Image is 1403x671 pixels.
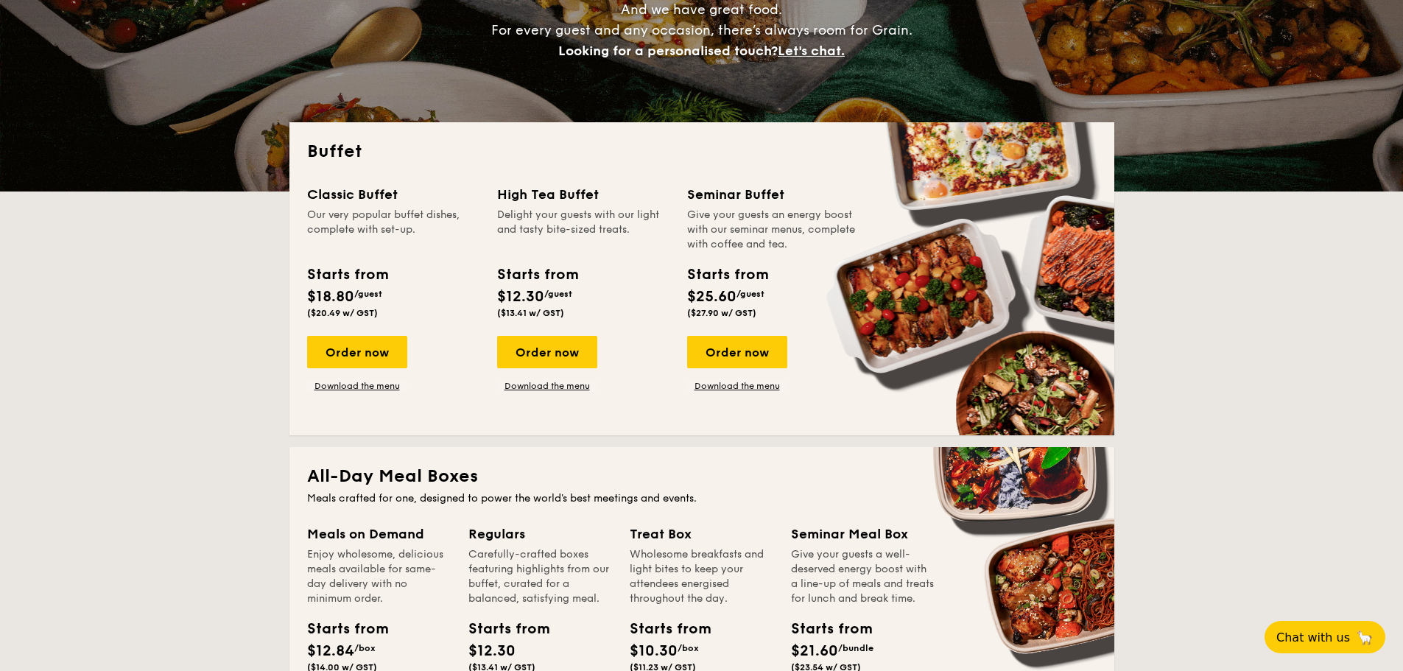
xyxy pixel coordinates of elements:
[838,643,873,653] span: /bundle
[497,208,669,252] div: Delight your guests with our light and tasty bite-sized treats.
[497,380,597,392] a: Download the menu
[307,380,407,392] a: Download the menu
[307,140,1097,164] h2: Buffet
[791,547,935,606] div: Give your guests a well-deserved energy boost with a line-up of meals and treats for lunch and br...
[687,264,767,286] div: Starts from
[791,618,857,640] div: Starts from
[497,184,669,205] div: High Tea Buffet
[791,524,935,544] div: Seminar Meal Box
[630,547,773,606] div: Wholesome breakfasts and light bites to keep your attendees energised throughout the day.
[307,491,1097,506] div: Meals crafted for one, designed to power the world's best meetings and events.
[544,289,572,299] span: /guest
[307,308,378,318] span: ($20.49 w/ GST)
[791,642,838,660] span: $21.60
[468,618,535,640] div: Starts from
[307,524,451,544] div: Meals on Demand
[630,524,773,544] div: Treat Box
[558,43,778,59] span: Looking for a personalised touch?
[687,208,859,252] div: Give your guests an energy boost with our seminar menus, complete with coffee and tea.
[354,289,382,299] span: /guest
[468,547,612,606] div: Carefully-crafted boxes featuring highlights from our buffet, curated for a balanced, satisfying ...
[307,208,479,252] div: Our very popular buffet dishes, complete with set-up.
[497,336,597,368] div: Order now
[497,288,544,306] span: $12.30
[1276,630,1350,644] span: Chat with us
[687,288,736,306] span: $25.60
[630,618,696,640] div: Starts from
[497,264,577,286] div: Starts from
[468,524,612,544] div: Regulars
[630,642,678,660] span: $10.30
[687,380,787,392] a: Download the menu
[497,308,564,318] span: ($13.41 w/ GST)
[687,336,787,368] div: Order now
[1265,621,1385,653] button: Chat with us🦙
[307,547,451,606] div: Enjoy wholesome, delicious meals available for same-day delivery with no minimum order.
[354,643,376,653] span: /box
[678,643,699,653] span: /box
[1356,629,1374,646] span: 🦙
[307,264,387,286] div: Starts from
[687,308,756,318] span: ($27.90 w/ GST)
[307,618,373,640] div: Starts from
[307,336,407,368] div: Order now
[307,465,1097,488] h2: All-Day Meal Boxes
[307,288,354,306] span: $18.80
[468,642,516,660] span: $12.30
[778,43,845,59] span: Let's chat.
[307,184,479,205] div: Classic Buffet
[736,289,764,299] span: /guest
[491,1,913,59] span: And we have great food. For every guest and any occasion, there’s always room for Grain.
[307,642,354,660] span: $12.84
[687,184,859,205] div: Seminar Buffet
